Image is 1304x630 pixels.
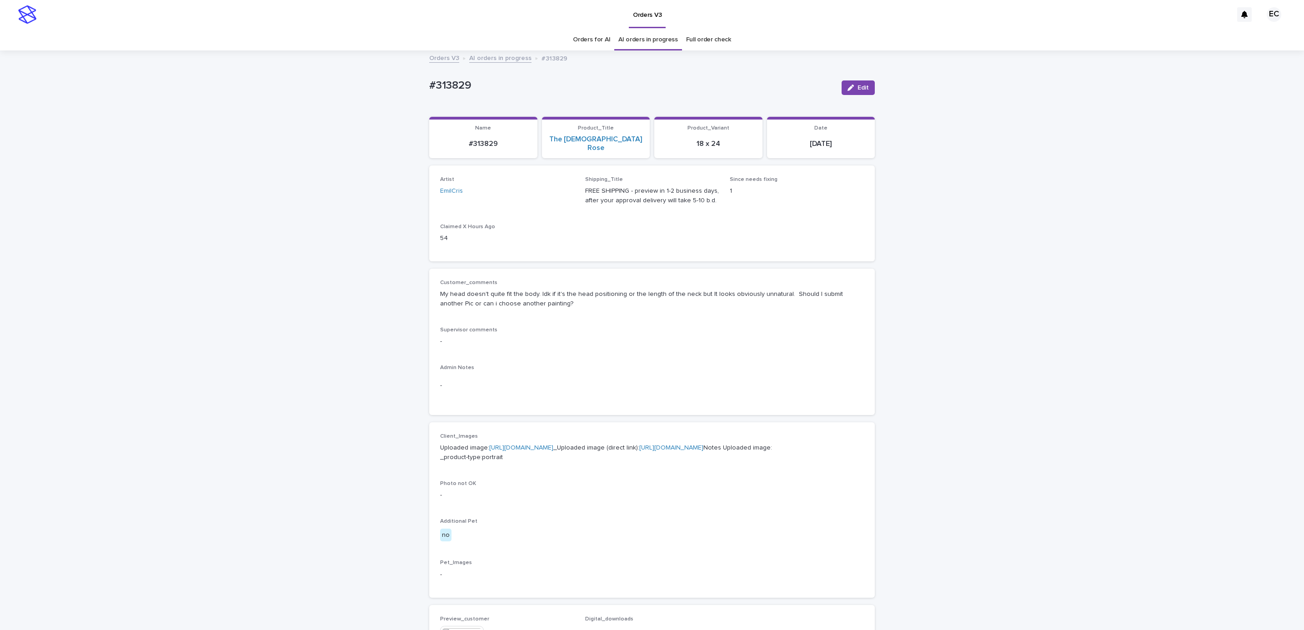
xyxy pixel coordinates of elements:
div: no [440,529,451,542]
p: #313829 [435,140,532,148]
span: Supervisor comments [440,327,497,333]
span: Claimed X Hours Ago [440,224,495,230]
span: Additional Pet [440,519,477,524]
a: Orders for AI [573,29,610,50]
p: My head doesn't quite fit the body. Idk if it's the head positioning or the length of the neck bu... [440,290,864,309]
span: Edit [858,85,869,91]
span: Name [475,125,491,131]
p: #313829 [429,79,834,92]
p: #313829 [542,53,567,63]
a: Full order check [686,29,731,50]
p: Uploaded image: _Uploaded image (direct link): Notes Uploaded image: _product-type:portrait [440,443,864,462]
a: [URL][DOMAIN_NAME] [489,445,553,451]
p: - [440,570,864,580]
p: - [440,337,864,346]
p: [DATE] [772,140,870,148]
span: Since needs fixing [730,177,777,182]
a: AI orders in progress [469,52,532,63]
span: Product_Title [578,125,614,131]
span: Admin Notes [440,365,474,370]
a: [URL][DOMAIN_NAME] [639,445,703,451]
button: Edit [842,80,875,95]
span: Artist [440,177,454,182]
a: EmilCris [440,186,463,196]
a: The [DEMOGRAPHIC_DATA] Rose [547,135,645,152]
span: Customer_comments [440,280,497,285]
p: - [440,490,864,500]
span: Preview_customer [440,616,489,622]
p: FREE SHIPPING - preview in 1-2 business days, after your approval delivery will take 5-10 b.d. [585,186,719,205]
span: Photo not OK [440,481,476,486]
a: Orders V3 [429,52,459,63]
span: Product_Variant [687,125,729,131]
span: Date [814,125,828,131]
span: Pet_Images [440,560,472,565]
img: stacker-logo-s-only.png [18,5,36,24]
a: AI orders in progress [618,29,678,50]
span: Digital_downloads [585,616,633,622]
p: 1 [730,186,864,196]
p: 18 x 24 [660,140,757,148]
span: Shipping_Title [585,177,623,182]
div: EC [1267,7,1281,22]
p: - [440,381,864,390]
p: 54 [440,234,574,243]
span: Client_Images [440,434,478,439]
